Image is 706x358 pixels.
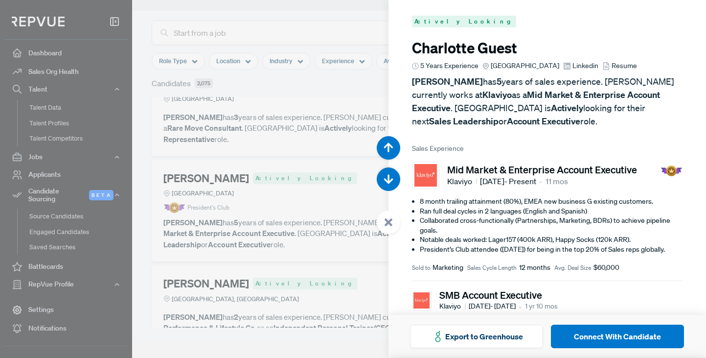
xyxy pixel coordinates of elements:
[420,216,683,235] li: Collaborated cross-functionally (Partnerships, Marketing, BDRs) to achieve pipeline goals.
[412,75,683,128] p: has years of sales experience. [PERSON_NAME] currently works at as a . [GEOGRAPHIC_DATA] is looki...
[602,61,637,71] a: Resume
[546,175,568,187] span: 11 mos
[554,263,591,272] span: Avg. Deal Size
[467,263,517,272] span: Sales Cycle Length
[412,89,660,114] strong: Mid Market & Enterprise Account Executive
[525,301,558,311] span: 1 yr 10 mos
[447,164,637,175] h5: Mid Market & Enterprise Account Executive
[497,76,501,87] strong: 5
[491,61,559,71] span: [GEOGRAPHIC_DATA]
[539,175,542,187] article: •
[507,116,580,127] strong: Account Executive
[412,16,516,27] span: Actively Looking
[412,76,483,87] strong: [PERSON_NAME]
[482,89,512,100] strong: Klaviyo
[519,301,522,312] article: •
[563,61,598,71] a: Linkedin
[412,263,431,272] span: Sold to
[551,325,684,348] button: Connect With Candidate
[593,263,619,273] span: $60,000
[420,207,683,216] li: Ran full deal cycles in 2 languages (English and Spanish)
[447,175,477,187] span: Klaviyo
[519,263,550,273] span: 12 months
[412,39,683,57] h3: Charlotte Guest
[420,235,683,245] li: Notable deals worked: Lager157 (400k ARR), Happy Socks (120k ARR).
[439,289,558,301] h5: SMB Account Executive
[469,301,516,311] span: [DATE] - [DATE]
[420,197,683,207] li: 8 month trailing attainment (80%), EMEA new business G existing customers.
[429,116,499,127] strong: Sales Leadership
[660,166,683,176] img: President Badge
[480,175,536,187] span: [DATE] - Present
[551,102,583,114] strong: Actively
[420,61,478,71] span: 5 Years Experience
[413,292,430,309] img: Klaviyo
[412,143,683,154] span: Sales Experience
[433,263,463,273] span: Marketing
[612,61,637,71] span: Resume
[410,325,543,348] button: Export to Greenhouse
[572,61,598,71] span: Linkedin
[439,301,466,311] span: Klaviyo
[420,245,683,255] li: President’s Club attendee ([DATE]) for being in the top 20% of Sales reps globally.
[414,164,437,187] img: Klaviyo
